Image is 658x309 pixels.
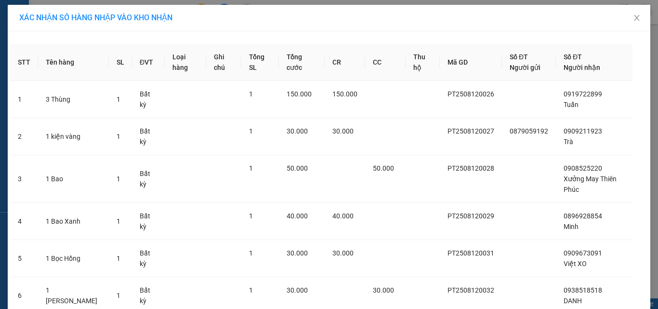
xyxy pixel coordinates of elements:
span: 30.000 [287,127,308,135]
span: 30.000 [332,249,354,257]
span: 0896928854 [564,212,602,220]
span: PT2508120031 [447,249,494,257]
span: 1 [117,95,120,103]
td: 5 [10,240,38,277]
b: [PERSON_NAME] [12,62,54,107]
th: STT [10,44,38,81]
span: PT2508120028 [447,164,494,172]
td: 2 [10,118,38,155]
th: Tổng SL [241,44,279,81]
td: 1 Bọc Hồng [38,240,109,277]
span: 40.000 [332,212,354,220]
td: 1 kiện vàng [38,118,109,155]
td: 1 Bao [38,155,109,203]
span: XÁC NHẬN SỐ HÀNG NHẬP VÀO KHO NHẬN [19,13,172,22]
button: Close [623,5,650,32]
th: Loại hàng [165,44,206,81]
span: close [633,14,641,22]
span: Người gửi [510,64,540,71]
span: 50.000 [287,164,308,172]
span: 1 [249,127,253,135]
span: Xưởng May Thiên Phúc [564,175,617,193]
td: Bất kỳ [132,240,165,277]
span: 0908525220 [564,164,602,172]
span: 1 [117,255,120,262]
th: CC [365,44,406,81]
span: DANH [564,297,582,305]
span: PT2508120026 [447,90,494,98]
span: 50.000 [373,164,394,172]
span: Minh [564,223,579,230]
span: 1 [117,175,120,183]
td: 3 [10,155,38,203]
span: PT2508120029 [447,212,494,220]
span: 1 [249,286,253,294]
span: 150.000 [287,90,312,98]
span: 1 [249,90,253,98]
span: PT2508120032 [447,286,494,294]
span: 30.000 [332,127,354,135]
th: Tổng cước [279,44,325,81]
td: 1 Bao Xanh [38,203,109,240]
span: Trà [564,138,573,146]
b: [DOMAIN_NAME] [81,37,132,44]
td: Bất kỳ [132,203,165,240]
span: 0919722899 [564,90,602,98]
img: logo.jpg [105,12,128,35]
span: 40.000 [287,212,308,220]
span: 1 [117,217,120,225]
td: Bất kỳ [132,81,165,118]
span: 30.000 [287,286,308,294]
span: 30.000 [373,286,394,294]
span: 150.000 [332,90,357,98]
span: 0909673091 [564,249,602,257]
th: Mã GD [440,44,502,81]
span: 1 [249,164,253,172]
b: BIÊN NHẬN GỬI HÀNG HÓA [62,14,92,93]
td: 3 Thùng [38,81,109,118]
span: 1 [249,249,253,257]
span: Số ĐT [564,53,582,61]
span: 0938518518 [564,286,602,294]
td: 4 [10,203,38,240]
span: 1 [117,133,120,140]
span: 0909211923 [564,127,602,135]
span: Người nhận [564,64,600,71]
span: 0879059192 [510,127,548,135]
th: ĐVT [132,44,165,81]
td: Bất kỳ [132,118,165,155]
li: (c) 2017 [81,46,132,58]
th: Tên hàng [38,44,109,81]
span: PT2508120027 [447,127,494,135]
span: Số ĐT [510,53,528,61]
td: Bất kỳ [132,155,165,203]
span: 1 [117,292,120,299]
span: 30.000 [287,249,308,257]
th: SL [109,44,132,81]
span: Tuấn [564,101,579,108]
span: Việt XO [564,260,587,268]
th: Ghi chú [206,44,241,81]
td: 1 [10,81,38,118]
th: CR [325,44,365,81]
th: Thu hộ [406,44,440,81]
span: 1 [249,212,253,220]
